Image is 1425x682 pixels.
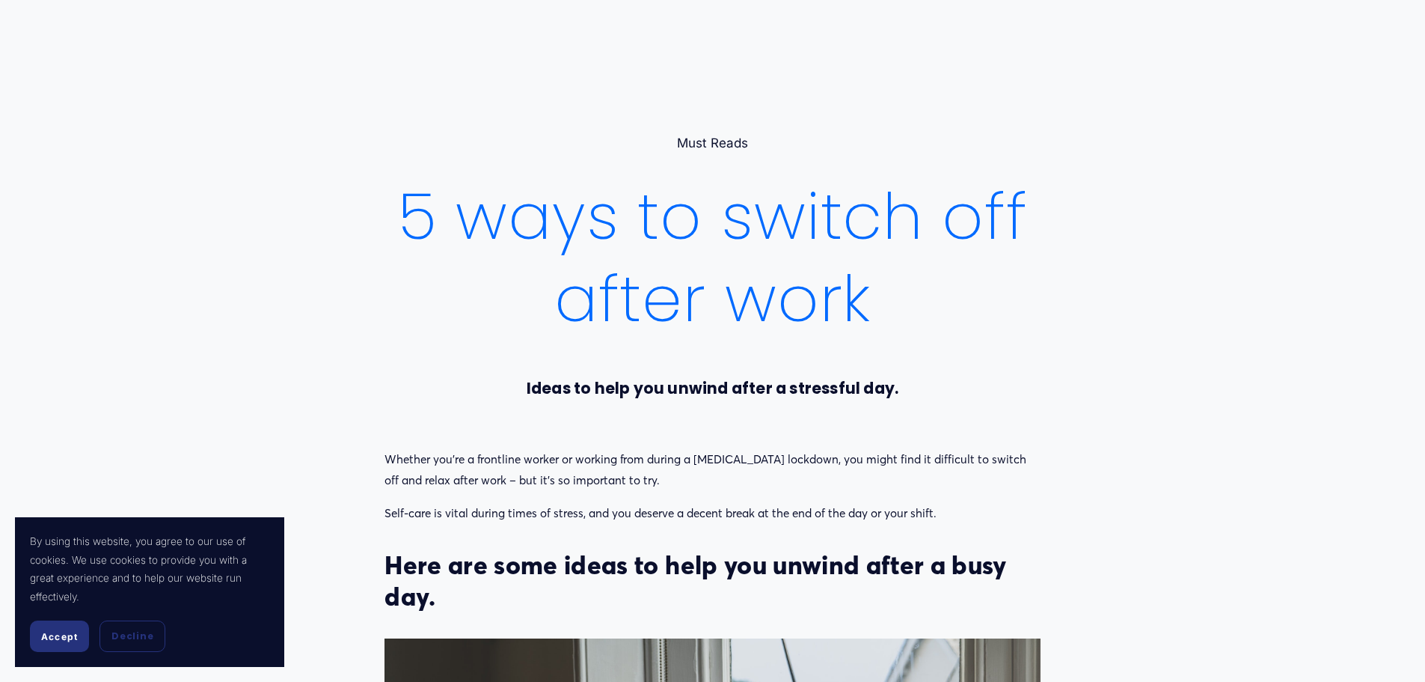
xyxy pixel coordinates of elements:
strong: Ideas to help you unwind after a stressful day. [527,378,899,399]
span: Accept [41,631,78,642]
p: Self-care is vital during times of stress, and you deserve a decent break at the end of the day o... [384,503,1040,524]
h1: 5 ways to switch off after work [384,176,1040,341]
a: Must Reads [677,136,748,150]
button: Accept [30,621,89,652]
p: By using this website, you agree to our use of cookies. We use cookies to provide you with a grea... [30,532,269,606]
button: Decline [99,621,165,652]
span: Decline [111,630,153,643]
section: Cookie banner [15,517,284,667]
h3: Here are some ideas to help you unwind after a busy day. [384,549,1040,613]
p: Whether you’re a frontline worker or working from during a [MEDICAL_DATA] lockdown, you might fin... [384,449,1040,490]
